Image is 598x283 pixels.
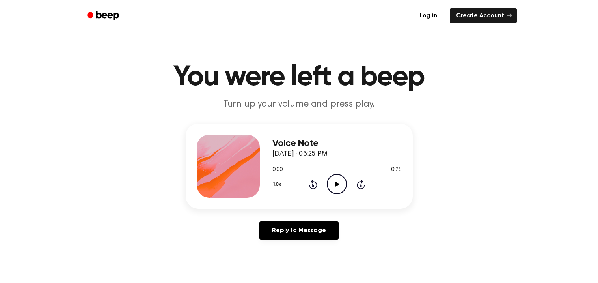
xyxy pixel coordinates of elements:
[412,7,445,25] a: Log in
[272,166,283,174] span: 0:00
[148,98,451,111] p: Turn up your volume and press play.
[259,221,338,240] a: Reply to Message
[272,138,402,149] h3: Voice Note
[97,63,501,92] h1: You were left a beep
[272,178,284,191] button: 1.0x
[450,8,517,23] a: Create Account
[82,8,126,24] a: Beep
[272,150,328,157] span: [DATE] · 03:25 PM
[391,166,401,174] span: 0:25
